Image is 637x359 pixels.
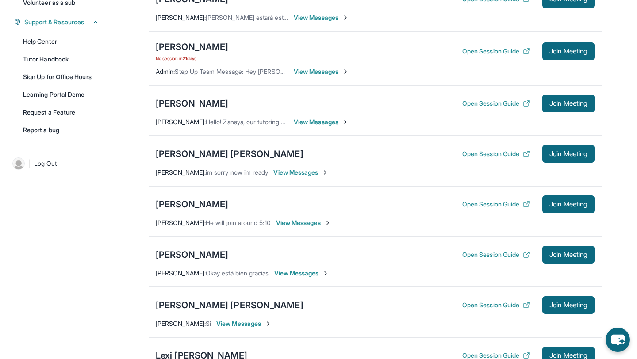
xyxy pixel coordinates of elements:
[549,302,587,308] span: Join Meeting
[156,269,206,277] span: [PERSON_NAME] :
[156,97,228,110] div: [PERSON_NAME]
[206,14,377,21] span: [PERSON_NAME] estará estará a tiempo gracias por avisarme
[18,34,104,50] a: Help Center
[18,87,104,103] a: Learning Portal Demo
[342,14,349,21] img: Chevron-Right
[342,118,349,126] img: Chevron-Right
[322,270,329,277] img: Chevron-Right
[216,319,272,328] span: View Messages
[156,198,228,210] div: [PERSON_NAME]
[156,248,228,261] div: [PERSON_NAME]
[542,95,595,112] button: Join Meeting
[156,41,228,53] div: [PERSON_NAME]
[462,200,530,209] button: Open Session Guide
[156,118,206,126] span: [PERSON_NAME] :
[294,118,349,126] span: View Messages
[18,122,104,138] a: Report a bug
[206,269,269,277] span: Okay está bien gracias
[324,219,331,226] img: Chevron-Right
[342,68,349,75] img: Chevron-Right
[294,13,349,22] span: View Messages
[549,49,587,54] span: Join Meeting
[273,168,329,177] span: View Messages
[549,151,587,157] span: Join Meeting
[156,299,303,311] div: [PERSON_NAME] [PERSON_NAME]
[549,252,587,257] span: Join Meeting
[18,69,104,85] a: Sign Up for Office Hours
[606,328,630,352] button: chat-button
[276,218,331,227] span: View Messages
[206,118,615,126] span: Hello! Zanaya, our tutoring session will start at about 6 o'clock. Is it convenient for you to at...
[542,145,595,163] button: Join Meeting
[206,168,268,176] span: im sorry now im ready
[156,168,206,176] span: [PERSON_NAME] :
[462,149,530,158] button: Open Session Guide
[274,269,330,278] span: View Messages
[542,246,595,264] button: Join Meeting
[21,18,99,27] button: Support & Resources
[206,320,211,327] span: Si
[24,18,84,27] span: Support & Resources
[549,353,587,358] span: Join Meeting
[156,14,206,21] span: [PERSON_NAME] :
[28,158,31,169] span: |
[34,159,57,168] span: Log Out
[12,157,25,170] img: user-img
[156,148,303,160] div: [PERSON_NAME] [PERSON_NAME]
[156,320,206,327] span: [PERSON_NAME] :
[294,67,349,76] span: View Messages
[322,169,329,176] img: Chevron-Right
[265,320,272,327] img: Chevron-Right
[462,250,530,259] button: Open Session Guide
[542,42,595,60] button: Join Meeting
[18,51,104,67] a: Tutor Handbook
[462,47,530,56] button: Open Session Guide
[156,68,175,75] span: Admin :
[18,104,104,120] a: Request a Feature
[206,219,271,226] span: He will join around 5:10
[549,101,587,106] span: Join Meeting
[462,99,530,108] button: Open Session Guide
[542,296,595,314] button: Join Meeting
[9,154,104,173] a: |Log Out
[542,195,595,213] button: Join Meeting
[156,55,228,62] span: No session in 21 days
[156,219,206,226] span: [PERSON_NAME] :
[462,301,530,309] button: Open Session Guide
[549,202,587,207] span: Join Meeting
